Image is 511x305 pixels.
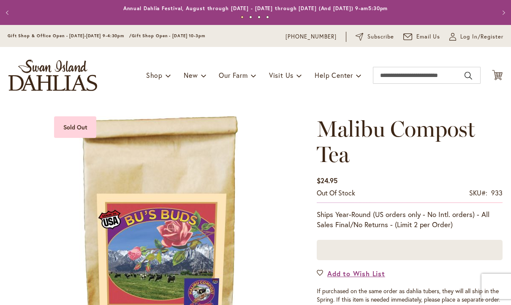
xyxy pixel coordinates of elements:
a: Subscribe [356,33,394,41]
span: Email Us [416,33,440,41]
a: Annual Dahlia Festival, August through [DATE] - [DATE] through [DATE] (And [DATE]) 9-am5:30pm [123,5,388,11]
span: Help Center [315,71,353,80]
div: Availability [317,188,355,198]
span: Shop [146,71,163,80]
span: Subscribe [367,33,394,41]
span: Malibu Compost Tea [317,115,475,168]
button: 3 of 4 [258,16,261,19]
button: 2 of 4 [249,16,252,19]
span: Gift Shop Open - [DATE] 10-3pm [132,33,205,38]
span: Visit Us [269,71,294,80]
span: Out of stock [317,188,355,197]
span: Gift Shop & Office Open - [DATE]-[DATE] 9-4:30pm / [8,33,132,38]
span: $24.95 [317,176,337,185]
span: Our Farm [219,71,247,80]
button: Next [494,4,511,21]
a: Add to Wish List [317,269,385,278]
a: store logo [8,60,97,91]
span: Log In/Register [460,33,503,41]
span: New [184,71,198,80]
a: Email Us [403,33,440,41]
div: Sold Out [54,116,96,138]
a: [PHONE_NUMBER] [285,33,337,41]
a: Log In/Register [449,33,503,41]
p: Ships Year-Round (US orders only - No Intl. orders) - All Sales Final/No Returns - (Limit 2 per O... [317,209,503,230]
span: Add to Wish List [327,269,385,278]
button: 1 of 4 [241,16,244,19]
div: 933 [491,188,503,198]
strong: SKU [469,188,487,197]
button: 4 of 4 [266,16,269,19]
